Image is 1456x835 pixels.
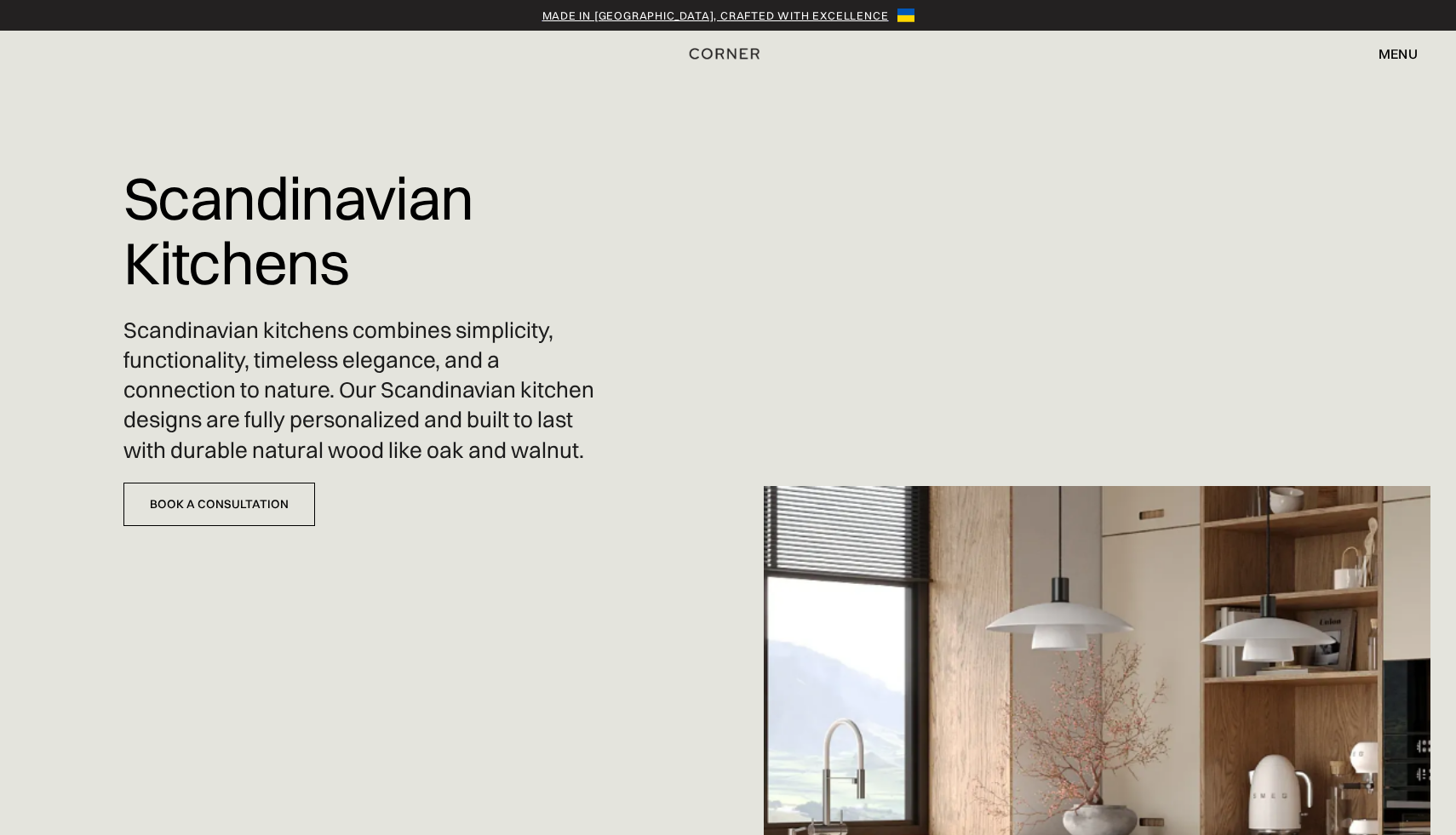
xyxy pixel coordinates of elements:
a: Book a Consultation [123,483,315,526]
a: Made in [GEOGRAPHIC_DATA], crafted with excellence [542,7,889,24]
h1: Scandinavian Kitchens [123,153,595,307]
div: menu [1379,47,1418,60]
p: Scandinavian kitchens combines simplicity, functionality, timeless elegance, and a connection to ... [123,316,595,465]
div: menu [1361,39,1418,68]
a: home [665,43,790,65]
